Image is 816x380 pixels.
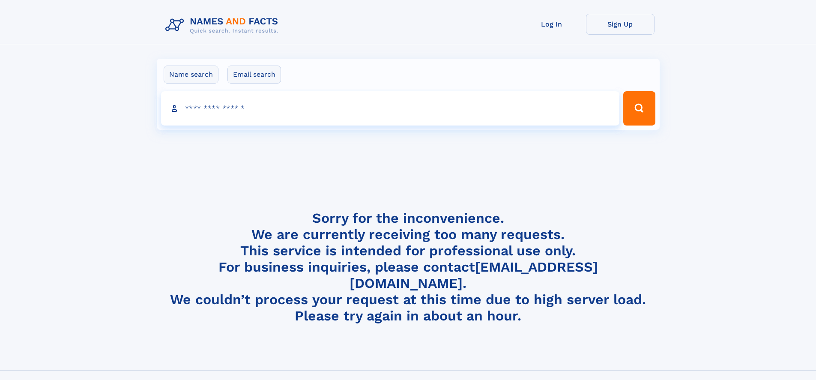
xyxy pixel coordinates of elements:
[164,66,218,84] label: Name search
[586,14,655,35] a: Sign Up
[162,210,655,324] h4: Sorry for the inconvenience. We are currently receiving too many requests. This service is intend...
[623,91,655,126] button: Search Button
[350,259,598,291] a: [EMAIL_ADDRESS][DOMAIN_NAME]
[162,14,285,37] img: Logo Names and Facts
[227,66,281,84] label: Email search
[517,14,586,35] a: Log In
[161,91,620,126] input: search input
